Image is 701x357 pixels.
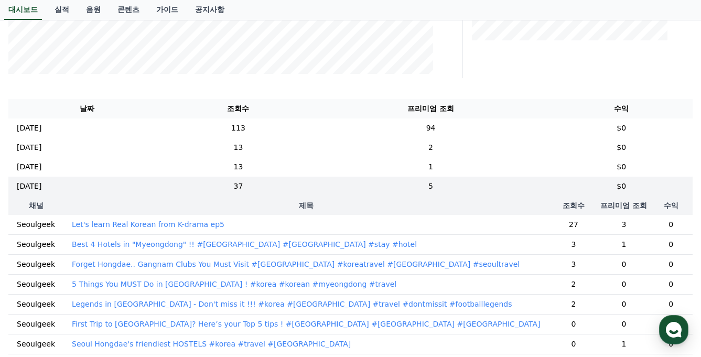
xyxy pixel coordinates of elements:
td: Seoulgeek [8,294,63,314]
td: 27 [548,215,598,235]
td: 0 [649,254,693,274]
td: $0 [550,118,693,138]
td: 1 [598,234,649,254]
td: 1 [598,334,649,354]
td: 13 [165,157,311,177]
td: 2 [548,294,598,314]
td: Seoulgeek [8,215,63,235]
button: First Trip to [GEOGRAPHIC_DATA]? Here’s your Top 5 tips ! #[GEOGRAPHIC_DATA] #[GEOGRAPHIC_DATA] #... [72,319,540,329]
td: 3 [598,215,649,235]
td: 13 [165,138,311,157]
td: Seoulgeek [8,254,63,274]
td: Seoulgeek [8,334,63,354]
td: 0 [649,274,693,294]
td: 0 [598,254,649,274]
td: 0 [649,334,693,354]
td: $0 [550,177,693,196]
td: 0 [649,215,693,235]
td: Seoulgeek [8,274,63,294]
td: Seoulgeek [8,314,63,334]
td: 0 [649,314,693,334]
button: Seoul Hongdae's friendiest HOSTELS #korea #travel #[GEOGRAPHIC_DATA] [72,339,351,349]
td: 0 [649,234,693,254]
td: Seoulgeek [8,234,63,254]
span: 대화 [96,286,109,295]
td: $0 [550,157,693,177]
td: 3 [548,254,598,274]
span: 설정 [162,286,175,294]
p: [DATE] [17,123,41,134]
td: 2 [548,274,598,294]
button: Let's learn Real Korean from K-drama ep5 [72,219,224,230]
td: 94 [311,118,550,138]
td: 113 [165,118,311,138]
a: 홈 [3,270,69,296]
button: Forget Hongdae.. Gangnam Clubs You Must Visit #[GEOGRAPHIC_DATA] #koreatravel #[GEOGRAPHIC_DATA] ... [72,259,520,269]
td: 3 [548,234,598,254]
td: 0 [548,314,598,334]
p: [DATE] [17,181,41,192]
th: 프리미엄 조회 [598,196,649,215]
p: [DATE] [17,161,41,172]
td: 0 [598,314,649,334]
button: Legends in [GEOGRAPHIC_DATA] - Don't miss it !!! #korea #[GEOGRAPHIC_DATA] #travel #dontmissit #f... [72,299,512,309]
td: 5 [311,177,550,196]
th: 조회수 [548,196,598,215]
button: Best 4 Hotels in "Myeongdong" !! #[GEOGRAPHIC_DATA] #[GEOGRAPHIC_DATA] #stay #hotel [72,239,417,250]
td: 1 [311,157,550,177]
td: 0 [649,294,693,314]
button: 5 Things You MUST Do in [GEOGRAPHIC_DATA] ! #korea #korean #myeongdong #travel [72,279,396,289]
span: 홈 [33,286,39,294]
td: 0 [598,274,649,294]
p: [DATE] [17,142,41,153]
th: 수익 [649,196,693,215]
a: 설정 [135,270,201,296]
td: 0 [548,334,598,354]
th: 조회수 [165,99,311,118]
th: 수익 [550,99,693,118]
td: 0 [598,294,649,314]
th: 날짜 [8,99,165,118]
th: 채널 [8,196,63,215]
a: 대화 [69,270,135,296]
td: $0 [550,138,693,157]
th: 제목 [63,196,548,215]
td: 37 [165,177,311,196]
th: 프리미엄 조회 [311,99,550,118]
td: 2 [311,138,550,157]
